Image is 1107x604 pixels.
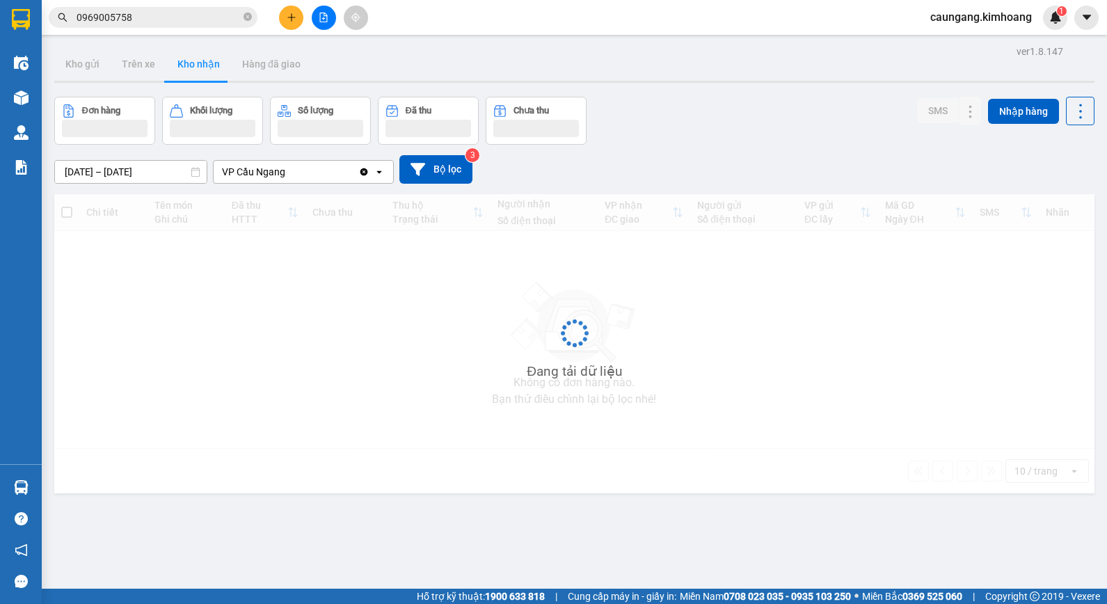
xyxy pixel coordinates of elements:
[58,13,67,22] span: search
[1030,591,1040,601] span: copyright
[14,160,29,175] img: solution-icon
[374,166,385,177] svg: open
[190,106,232,116] div: Khối lượng
[399,155,472,184] button: Bộ lọc
[77,10,241,25] input: Tìm tên, số ĐT hoặc mã đơn
[988,99,1059,124] button: Nhập hàng
[82,106,120,116] div: Đơn hàng
[244,11,252,24] span: close-circle
[287,165,288,179] input: Selected VP Cầu Ngang.
[15,575,28,588] span: message
[54,97,155,145] button: Đơn hàng
[513,106,549,116] div: Chưa thu
[1049,11,1062,24] img: icon-new-feature
[319,13,328,22] span: file-add
[279,6,303,30] button: plus
[973,589,975,604] span: |
[485,591,545,602] strong: 1900 633 818
[166,47,231,81] button: Kho nhận
[378,97,479,145] button: Đã thu
[287,13,296,22] span: plus
[344,6,368,30] button: aim
[15,512,28,525] span: question-circle
[854,594,859,599] span: ⚪️
[555,589,557,604] span: |
[12,9,30,30] img: logo-vxr
[919,8,1043,26] span: caungang.kimhoang
[465,148,479,162] sup: 3
[417,589,545,604] span: Hỗ trợ kỹ thuật:
[111,47,166,81] button: Trên xe
[14,480,29,495] img: warehouse-icon
[568,589,676,604] span: Cung cấp máy in - giấy in:
[406,106,431,116] div: Đã thu
[527,361,622,382] div: Đang tải dữ liệu
[231,47,312,81] button: Hàng đã giao
[14,125,29,140] img: warehouse-icon
[680,589,851,604] span: Miền Nam
[270,97,371,145] button: Số lượng
[1074,6,1099,30] button: caret-down
[244,13,252,21] span: close-circle
[724,591,851,602] strong: 0708 023 035 - 0935 103 250
[1057,6,1067,16] sup: 1
[312,6,336,30] button: file-add
[222,165,285,179] div: VP Cầu Ngang
[1081,11,1093,24] span: caret-down
[351,13,360,22] span: aim
[902,591,962,602] strong: 0369 525 060
[1017,44,1063,59] div: ver 1.8.147
[298,106,333,116] div: Số lượng
[862,589,962,604] span: Miền Bắc
[14,56,29,70] img: warehouse-icon
[162,97,263,145] button: Khối lượng
[14,90,29,105] img: warehouse-icon
[54,47,111,81] button: Kho gửi
[486,97,587,145] button: Chưa thu
[358,166,369,177] svg: Clear value
[1059,6,1064,16] span: 1
[55,161,207,183] input: Select a date range.
[917,98,959,123] button: SMS
[15,543,28,557] span: notification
